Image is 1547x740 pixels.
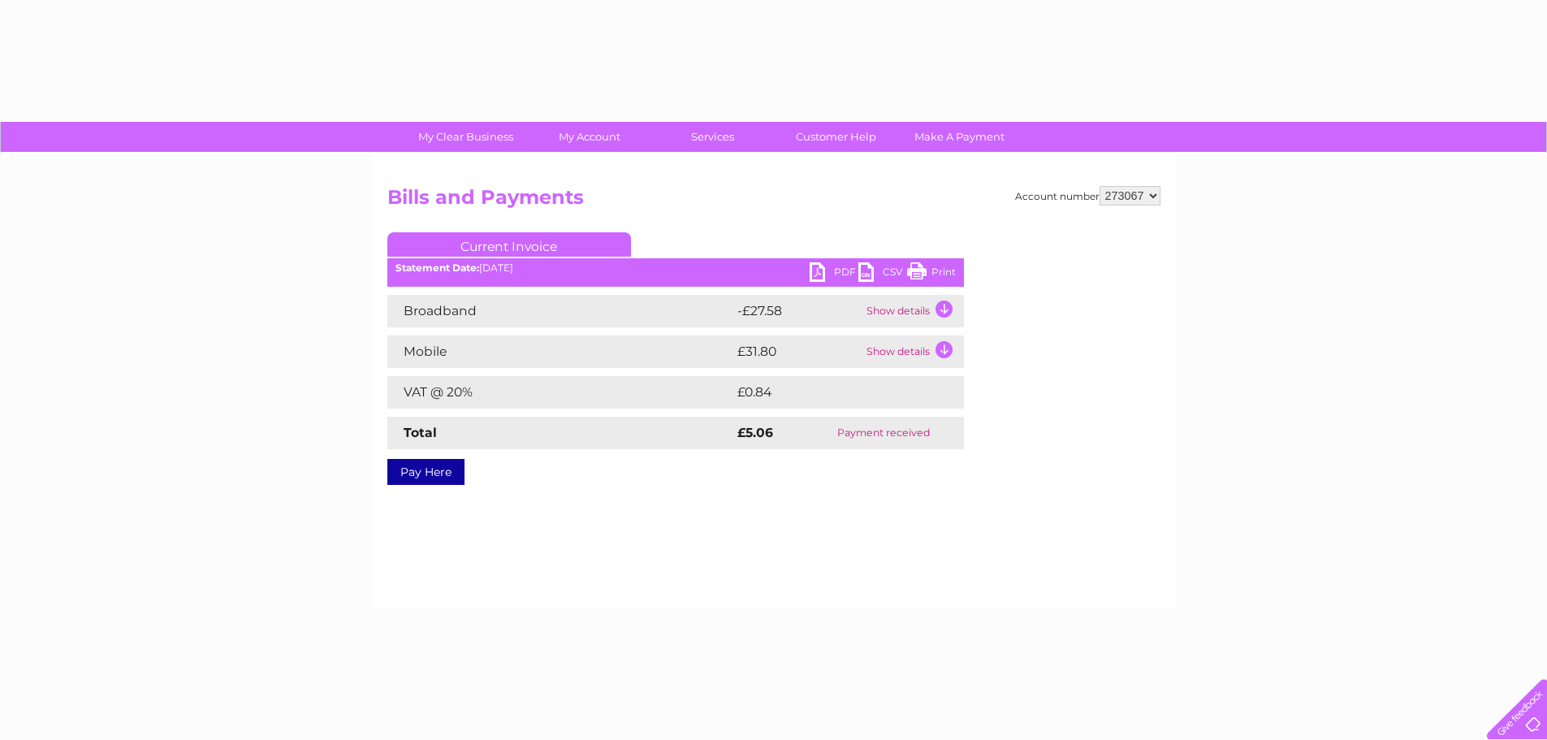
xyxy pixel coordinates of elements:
td: £31.80 [733,335,862,368]
td: Show details [862,295,964,327]
div: [DATE] [387,262,964,274]
a: PDF [810,262,858,286]
a: Make A Payment [892,122,1026,152]
td: VAT @ 20% [387,376,733,409]
a: Current Invoice [387,232,631,257]
h2: Bills and Payments [387,186,1160,217]
b: Statement Date: [395,262,479,274]
td: Mobile [387,335,733,368]
a: My Account [522,122,656,152]
a: My Clear Business [399,122,533,152]
a: Print [907,262,956,286]
td: Payment received [803,417,964,449]
div: Account number [1015,186,1160,206]
a: CSV [858,262,907,286]
a: Customer Help [769,122,903,152]
strong: £5.06 [737,425,773,440]
td: Broadband [387,295,733,327]
td: £0.84 [733,376,927,409]
a: Services [646,122,780,152]
strong: Total [404,425,437,440]
td: Show details [862,335,964,368]
td: -£27.58 [733,295,862,327]
a: Pay Here [387,459,465,485]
